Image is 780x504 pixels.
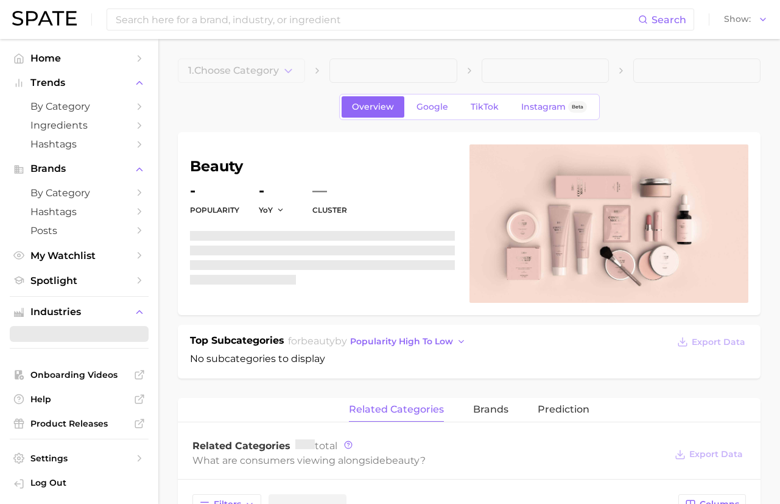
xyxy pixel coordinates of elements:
span: Ingredients [30,119,128,131]
a: Onboarding Videos [10,366,149,384]
span: Show [724,16,751,23]
a: Posts [10,221,149,240]
a: TikTok [460,96,509,118]
a: Hashtags [10,202,149,221]
a: by Category [10,97,149,116]
dt: Popularity [190,203,239,218]
span: Overview [352,102,394,112]
dt: cluster [312,203,347,218]
a: Spotlight [10,271,149,290]
h1: beauty [190,159,455,174]
dd: - [190,183,239,198]
span: Related Categories [192,440,290,452]
span: brands [473,404,508,415]
span: Settings [30,453,128,464]
div: What are consumers viewing alongside ? [192,452,666,469]
input: Search here for a brand, industry, or ingredient [114,9,638,30]
button: Export Data [674,333,748,350]
a: Help [10,390,149,408]
button: Brands [10,160,149,178]
span: Prediction [538,404,589,415]
span: TikTok [471,102,499,112]
span: Hashtags [30,206,128,218]
span: Search [652,14,686,26]
span: beauty [385,455,420,466]
span: Hashtags [30,138,128,150]
a: Overview [342,96,404,118]
span: related categories [349,404,444,415]
span: total [295,440,337,452]
span: Beta [572,102,583,112]
span: Home [30,52,128,64]
div: No subcategories to display [190,333,748,366]
button: 1.Choose Category [178,59,305,83]
span: Export Data [692,337,745,347]
span: Onboarding Videos [30,369,128,380]
span: Spotlight [30,275,128,286]
a: Hashtags [10,135,149,154]
span: Export Data [689,449,743,460]
span: 1. Choose Category [188,65,279,76]
a: Ingredients [10,116,149,135]
button: Industries [10,303,149,321]
a: My Watchlist [10,246,149,265]
span: by Category [30,187,128,199]
span: YoY [259,205,273,215]
span: by Category [30,101,128,112]
a: Settings [10,449,149,467]
span: Trends [30,77,128,88]
span: Google [416,102,448,112]
button: Export Data [672,446,746,463]
span: Brands [30,163,128,174]
a: Product Releases [10,414,149,433]
span: My Watchlist [30,250,128,261]
span: Product Releases [30,418,128,429]
span: Log Out [30,477,139,488]
a: Log out. Currently logged in with e-mail addison@spate.nyc. [10,474,149,494]
a: InstagramBeta [511,96,597,118]
span: Posts [30,225,128,236]
span: Instagram [521,102,566,112]
button: YoY [259,205,285,215]
button: popularity high to low [347,333,469,350]
span: Industries [30,307,128,318]
a: by Category [10,183,149,202]
dd: - [259,183,293,198]
span: — [312,183,327,198]
span: for by [288,335,469,347]
a: Home [10,49,149,68]
button: Show [721,12,771,27]
a: Google [406,96,459,118]
span: beauty [301,335,335,347]
button: Trends [10,74,149,92]
span: popularity high to low [350,336,453,347]
span: Help [30,394,128,405]
h1: Top Subcategories [190,333,284,352]
img: SPATE [12,11,77,26]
